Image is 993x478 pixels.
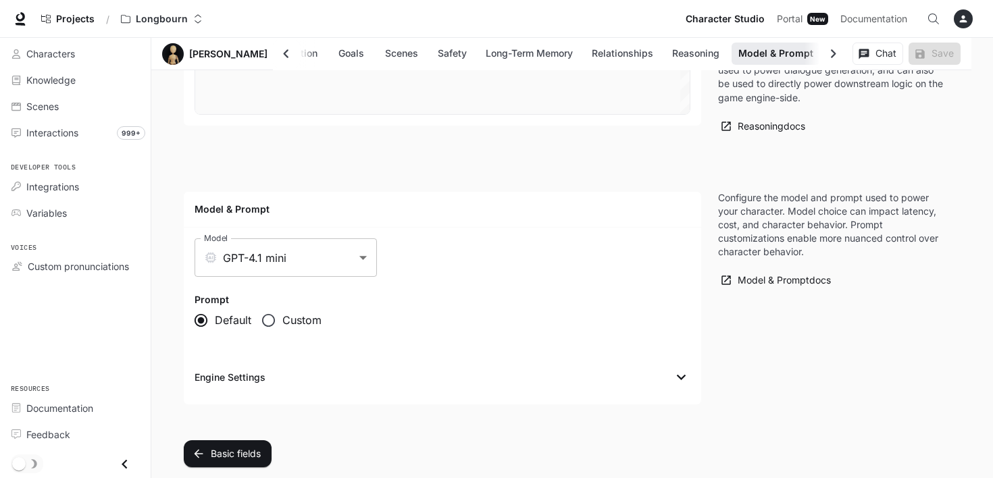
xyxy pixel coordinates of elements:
[5,42,145,65] a: Characters
[28,259,129,273] span: Custom pronunciations
[12,456,26,471] span: Dark mode toggle
[215,312,251,328] span: Default
[5,423,145,446] a: Feedback
[665,43,726,65] button: Reasoning
[26,126,78,140] span: Interactions
[195,293,332,307] label: Prompt
[777,11,803,28] span: Portal
[26,401,93,415] span: Documentation
[223,250,286,266] p: GPT-4.1 mini
[430,43,474,65] button: Safety
[26,180,79,194] span: Integrations
[26,47,75,61] span: Characters
[5,201,145,225] a: Variables
[5,95,145,118] a: Scenes
[109,450,140,478] button: Close drawer
[585,43,660,65] button: Relationships
[26,206,67,220] span: Variables
[5,175,145,198] a: Integrations
[852,43,903,65] button: Chat
[56,14,95,25] span: Projects
[189,361,696,394] div: Engine Settings
[330,43,373,65] button: Goals
[718,269,834,292] a: Model & Promptdocs
[378,43,425,65] button: Scenes
[771,5,834,32] a: PortalNew
[718,115,809,138] a: Reasoningdocs
[26,73,76,87] span: Knowledge
[5,255,145,278] a: Custom pronunciations
[5,68,145,92] a: Knowledge
[162,43,184,65] div: Avatar image
[195,371,265,384] h6: Engine Settings
[115,5,209,32] button: Open workspace menu
[101,12,115,26] div: /
[718,191,945,259] p: Configure the model and prompt used to power your character. Model choice can impact latency, cos...
[807,13,828,25] div: New
[732,43,820,65] button: Model & Prompt
[162,43,184,65] button: Open character avatar dialog
[835,5,917,32] a: Documentation
[5,121,145,144] a: Interactions
[26,427,70,442] span: Feedback
[184,440,272,467] button: Basic fields
[195,238,377,277] div: GPT-4.1 mini
[686,11,765,28] span: Character Studio
[204,232,228,244] label: Model
[479,43,580,65] button: Long-Term Memory
[5,396,145,420] a: Documentation
[680,5,770,32] a: Character Studio
[117,126,145,140] span: 999+
[920,5,947,32] button: Open Command Menu
[35,5,101,32] a: Go to projects
[282,312,322,328] span: Custom
[136,14,188,25] p: Longbourn
[26,99,59,113] span: Scenes
[840,11,907,28] span: Documentation
[189,49,268,59] a: [PERSON_NAME]
[195,203,690,216] h4: Model & Prompt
